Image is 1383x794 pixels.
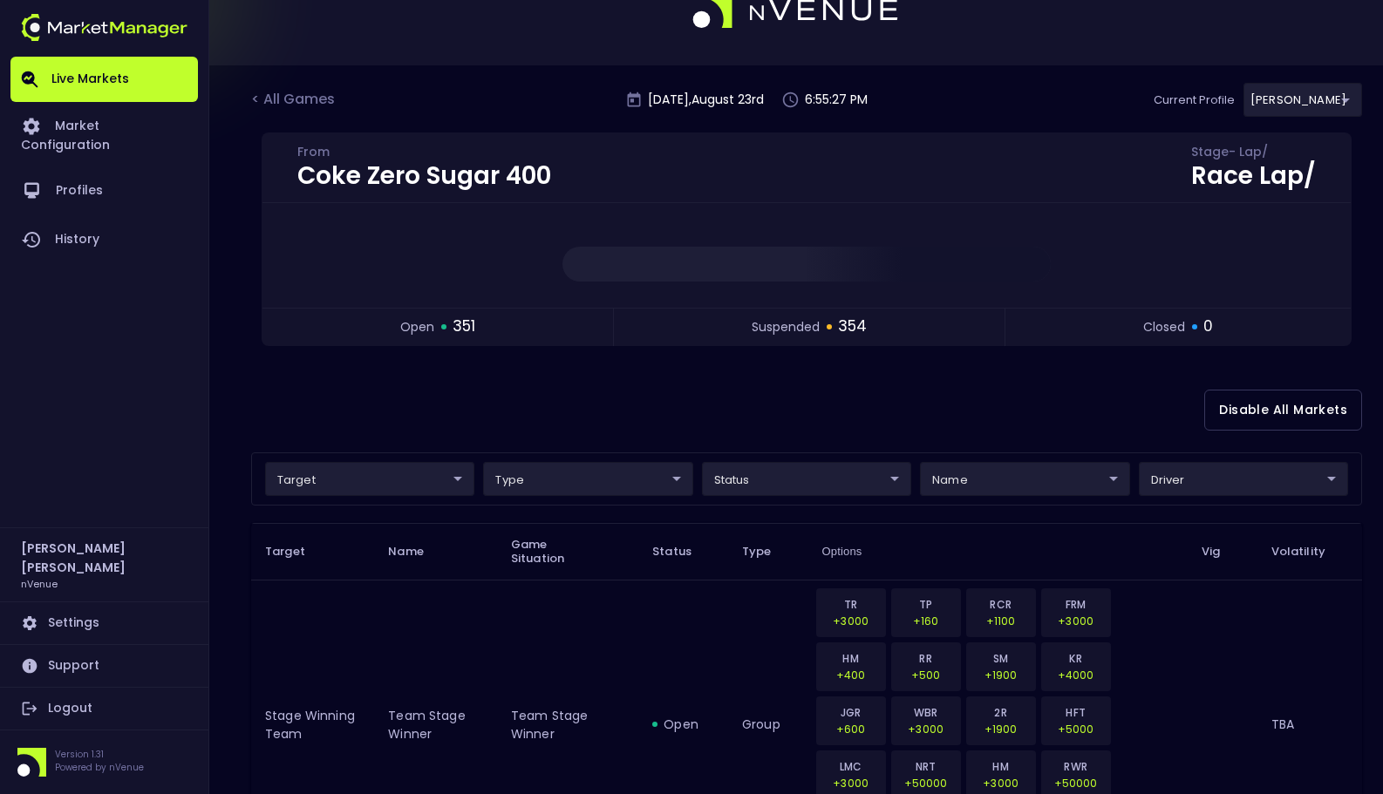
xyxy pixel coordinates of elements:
p: FRM [1053,596,1100,613]
span: Game Situation [511,538,624,566]
span: 351 [453,316,475,338]
p: +1900 [978,721,1025,737]
p: RWR [1053,758,1100,775]
p: TR [828,596,875,613]
div: < All Games [251,89,338,112]
p: +4000 [1053,667,1100,683]
span: closed [1143,318,1185,336]
div: From [297,147,551,161]
p: NRT [903,758,950,775]
span: Vig [1202,544,1243,560]
div: target [702,462,911,496]
p: HM [978,758,1025,775]
a: Support [10,645,198,687]
a: Market Configuration [10,102,198,166]
div: target [1139,462,1348,496]
p: +5000 [1053,721,1100,737]
p: +600 [828,721,875,737]
p: JGR [828,704,875,721]
p: 6:55:27 PM [805,91,868,109]
p: +500 [903,667,950,683]
span: suspended [752,318,820,336]
span: Name [388,544,446,560]
p: +50000 [903,775,950,791]
a: Logout [10,688,198,730]
h2: [PERSON_NAME] [PERSON_NAME] [21,539,187,577]
img: logo [21,14,187,41]
button: Disable All Markets [1204,390,1362,431]
p: HM [828,650,875,667]
th: Options [808,523,1189,580]
p: +3000 [828,775,875,791]
span: Status [652,544,714,560]
p: RR [903,650,950,667]
p: +1900 [978,667,1025,683]
p: TP [903,596,950,613]
p: WBR [903,704,950,721]
a: Live Markets [10,57,198,102]
p: Current Profile [1154,92,1235,109]
p: +3000 [828,613,875,629]
div: Stage - Lap / [1191,147,1316,161]
p: RCR [978,596,1025,613]
div: Coke Zero Sugar 400 [297,164,551,188]
span: Type [742,544,794,560]
p: KR [1053,650,1100,667]
div: target [483,462,692,496]
a: Settings [10,602,198,644]
div: Race Lap / [1191,164,1316,188]
div: target [920,462,1129,496]
div: Version 1.31Powered by nVenue [10,748,198,777]
p: +3000 [1053,613,1100,629]
a: History [10,215,198,264]
span: Volatility [1271,544,1348,560]
p: 2R [978,704,1025,721]
p: Version 1.31 [55,748,144,761]
a: Profiles [10,166,198,215]
div: target [1243,83,1362,117]
div: target [265,462,474,496]
p: [DATE] , August 23 rd [648,91,764,109]
p: Powered by nVenue [55,761,144,774]
p: +50000 [1053,775,1100,791]
span: 0 [1203,316,1213,338]
p: +3000 [978,775,1025,791]
p: +1100 [978,613,1025,629]
p: +400 [828,667,875,683]
p: SM [978,650,1025,667]
p: +3000 [903,721,950,737]
p: +160 [903,613,950,629]
span: open [400,318,434,336]
h3: nVenue [21,577,58,590]
span: 354 [838,316,867,338]
p: LMC [828,758,875,775]
div: open [652,716,714,733]
span: Target [265,544,328,560]
p: HFT [1053,704,1100,721]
